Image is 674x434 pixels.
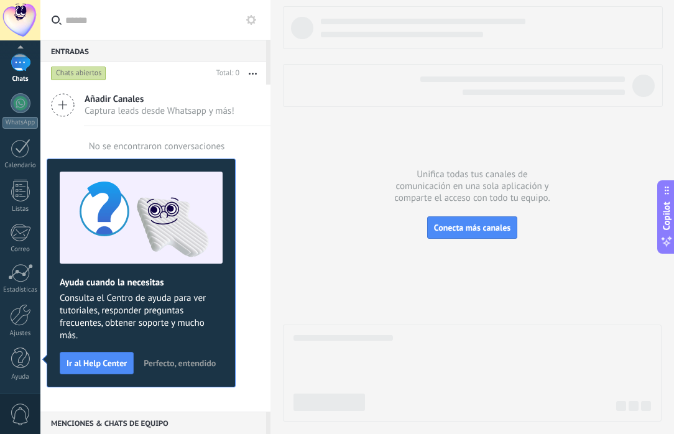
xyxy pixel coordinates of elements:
div: Total: 0 [211,67,239,80]
div: Chats abiertos [51,66,106,81]
div: Ayuda [2,373,39,381]
div: Entradas [40,40,266,62]
div: Listas [2,205,39,213]
div: No se encontraron conversaciones [89,141,225,152]
button: Perfecto, entendido [138,354,221,372]
span: Captura leads desde Whatsapp y más! [85,105,234,117]
div: Chats [2,75,39,83]
span: Consulta el Centro de ayuda para ver tutoriales, responder preguntas frecuentes, obtener soporte ... [60,292,223,342]
button: Conecta más canales [427,216,517,239]
div: Ajustes [2,330,39,338]
span: Conecta más canales [434,222,510,233]
div: Menciones & Chats de equipo [40,412,266,434]
div: Estadísticas [2,286,39,294]
span: Copilot [660,202,673,231]
div: WhatsApp [2,117,38,129]
button: Ir al Help Center [60,352,134,374]
h2: Ayuda cuando la necesitas [60,277,223,289]
div: Correo [2,246,39,254]
span: Añadir Canales [85,93,234,105]
span: Perfecto, entendido [144,359,216,367]
div: Calendario [2,162,39,170]
span: Ir al Help Center [67,359,127,367]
